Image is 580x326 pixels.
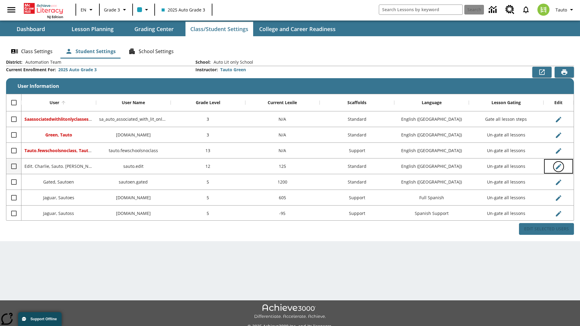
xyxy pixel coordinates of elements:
span: Gated, Sautoen [43,179,74,185]
div: N/A [245,143,320,158]
button: Edit User [553,113,565,126]
button: Class Settings [6,44,57,59]
button: Profile/Settings [553,4,578,15]
div: Un-gate all lessons [469,158,543,174]
div: 5 [171,174,245,190]
div: 125 [245,158,320,174]
button: Edit User [553,176,565,188]
button: Edit User [553,161,565,173]
div: Gate all lesson steps [469,111,543,127]
button: Edit User [553,208,565,220]
input: search field [379,5,462,14]
div: Lesson Gating [491,100,521,105]
button: Lesson Planning [62,22,123,36]
button: Print Preview [555,67,574,78]
span: 2025 Auto Grade 3 [162,7,205,13]
a: Data Center [485,2,502,18]
span: User Information [18,83,59,89]
div: 5 [171,190,245,206]
div: User Information [6,59,574,235]
div: 5 [171,206,245,221]
button: Edit User [553,192,565,204]
div: Standard [320,158,394,174]
div: Spanish Support [394,206,469,221]
div: Edit [554,100,562,105]
span: Jaguar, Sautoss [43,210,74,216]
img: avatar image [537,4,549,16]
button: Select a new avatar [534,2,553,18]
div: English (US) [394,174,469,190]
span: Green, Tauto [45,132,72,138]
button: Support Offline [18,312,62,326]
div: Support [320,143,394,158]
div: Standard [320,174,394,190]
img: Achieve3000 Differentiate Accelerate Achieve [254,304,326,319]
div: 2025 Auto Grade 3 [58,67,97,73]
div: Full Spanish [394,190,469,206]
a: Home [24,2,63,14]
button: Dashboard [1,22,61,36]
span: Automation Team [22,59,61,65]
span: Tauto [556,7,567,13]
div: N/A [245,127,320,143]
div: 13 [171,143,245,158]
span: Saassociatedwithlitonlyclasses, Saassociatedwithlitonlyclasses [24,116,155,122]
div: Standard [320,127,394,143]
div: English (US) [394,111,469,127]
span: Tauto.fewschoolsnoclass, Tauto.fewschoolsnoclass [24,148,131,153]
div: sautoss.jaguar [96,206,171,221]
span: Support Offline [31,317,57,321]
span: Grade 3 [104,7,120,13]
div: Scaffolds [347,100,366,105]
div: tauto.green [96,127,171,143]
div: Tauto Green [220,67,246,73]
span: EN [81,7,86,13]
div: sa_auto_associated_with_lit_only_classes [96,111,171,127]
div: Un-gate all lessons [469,143,543,158]
h2: School : [195,60,211,65]
button: School Settings [124,44,179,59]
button: Edit User [553,129,565,141]
div: sautoen.gated [96,174,171,190]
div: Current Lexile [268,100,297,105]
div: sauto.edit [96,158,171,174]
div: Un-gate all lessons [469,190,543,206]
button: Student Settings [60,44,121,59]
div: Support [320,190,394,206]
button: Class/Student Settings [185,22,253,36]
a: Notifications [518,2,534,18]
div: tauto.fewschoolsnoclass [96,143,171,158]
button: Grading Center [124,22,184,36]
div: User [50,100,59,105]
div: N/A [245,111,320,127]
div: English (US) [394,127,469,143]
button: Open side menu [2,1,20,19]
div: English (US) [394,158,469,174]
span: Jaguar, Sautoes [43,195,74,200]
a: Resource Center, Will open in new tab [502,2,518,18]
div: Support [320,206,394,221]
div: Un-gate all lessons [469,206,543,221]
span: Edit. Charlie, Sauto. Charlie [24,163,99,169]
div: 3 [171,127,245,143]
div: 605 [245,190,320,206]
button: Edit User [553,145,565,157]
div: Language [422,100,442,105]
div: Standard [320,111,394,127]
span: Auto Lit only School [211,59,253,65]
button: Language: EN, Select a language [78,4,97,15]
div: User Name [122,100,145,105]
h2: District : [6,60,22,65]
div: Un-gate all lessons [469,127,543,143]
div: Grade Level [196,100,220,105]
button: Grade: Grade 3, Select a grade [101,4,130,15]
h2: Current Enrollment For : [6,67,56,72]
div: 3 [171,111,245,127]
div: -95 [245,206,320,221]
div: Un-gate all lessons [469,174,543,190]
button: Export to CSV [532,67,552,78]
div: Class/Student Settings [6,44,574,59]
div: 12 [171,158,245,174]
h2: Instructor : [195,67,218,72]
div: 1200 [245,174,320,190]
